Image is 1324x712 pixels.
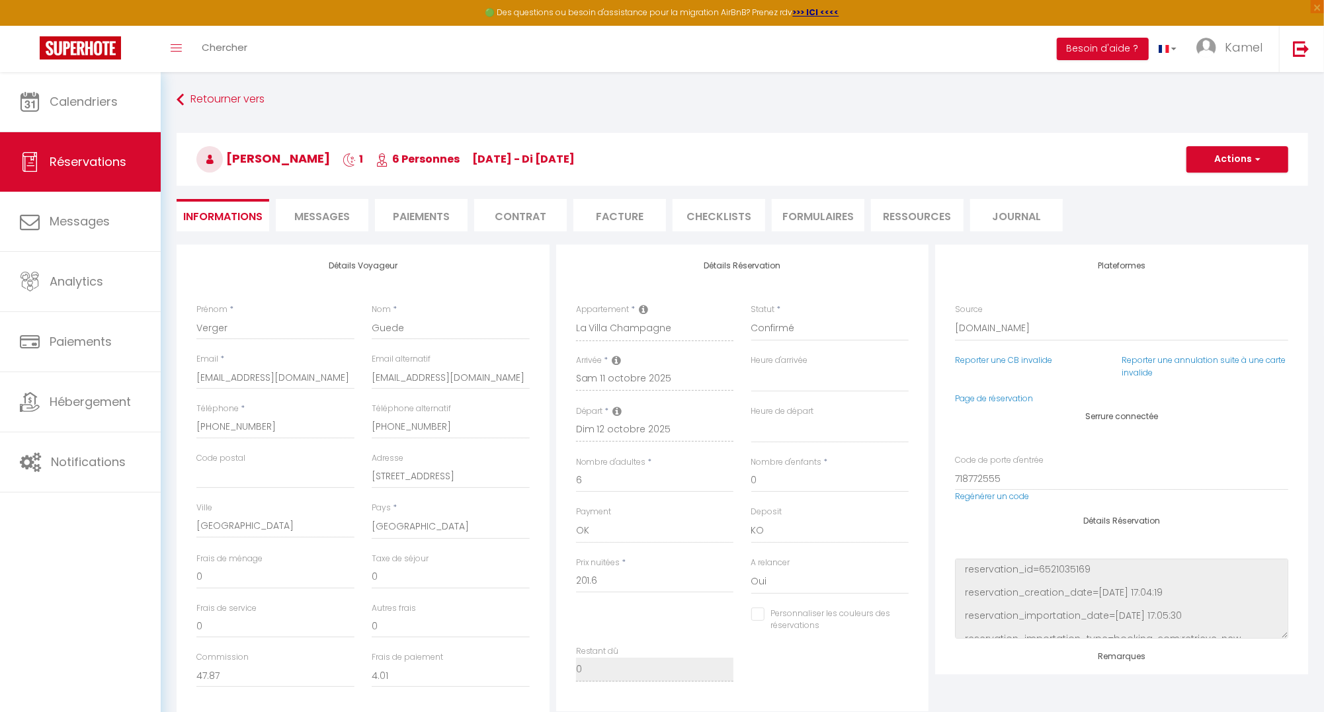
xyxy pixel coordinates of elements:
[955,491,1029,502] a: Regénérer un code
[751,506,782,518] label: Deposit
[576,354,602,367] label: Arrivée
[50,153,126,170] span: Réservations
[50,333,112,350] span: Paiements
[202,40,247,54] span: Chercher
[375,199,468,231] li: Paiements
[955,303,983,316] label: Source
[751,405,814,418] label: Heure de départ
[50,93,118,110] span: Calendriers
[576,557,620,569] label: Prix nuitées
[576,506,612,518] label: Payment
[1186,146,1288,173] button: Actions
[51,454,126,470] span: Notifications
[576,303,630,316] label: Appartement
[372,452,403,465] label: Adresse
[871,199,964,231] li: Ressources
[1225,39,1262,56] span: Kamel
[751,557,790,569] label: A relancer
[196,150,330,167] span: [PERSON_NAME]
[772,199,864,231] li: FORMULAIRES
[970,199,1063,231] li: Journal
[40,36,121,59] img: Super Booking
[955,454,1044,467] label: Code de porte d'entrée
[50,393,131,410] span: Hébergement
[50,273,103,290] span: Analytics
[177,88,1308,112] a: Retourner vers
[50,213,110,229] span: Messages
[576,645,619,658] label: Restant dû
[196,651,249,664] label: Commission
[751,303,775,316] label: Statut
[1122,354,1286,378] a: Reporter une annulation suite à une carte invalide
[372,303,391,316] label: Nom
[472,151,575,167] span: [DATE] - di [DATE]
[1057,38,1149,60] button: Besoin d'aide ?
[196,261,530,270] h4: Détails Voyageur
[196,553,263,565] label: Frais de ménage
[196,502,212,514] label: Ville
[1186,26,1279,72] a: ... Kamel
[576,261,909,270] h4: Détails Réservation
[372,651,443,664] label: Frais de paiement
[955,412,1288,421] h4: Serrure connectée
[372,602,416,615] label: Autres frais
[793,7,839,18] a: >>> ICI <<<<
[294,209,350,224] span: Messages
[196,353,218,366] label: Email
[955,393,1033,404] a: Page de réservation
[955,261,1288,270] h4: Plateformes
[1293,40,1309,57] img: logout
[196,403,239,415] label: Téléphone
[474,199,567,231] li: Contrat
[573,199,666,231] li: Facture
[751,354,808,367] label: Heure d'arrivée
[576,456,646,469] label: Nombre d'adultes
[955,354,1052,366] a: Reporter une CB invalide
[196,303,228,316] label: Prénom
[1196,38,1216,58] img: ...
[343,151,363,167] span: 1
[673,199,765,231] li: CHECKLISTS
[177,199,269,231] li: Informations
[751,456,822,469] label: Nombre d'enfants
[955,652,1288,661] h4: Remarques
[372,353,431,366] label: Email alternatif
[372,403,451,415] label: Téléphone alternatif
[576,405,603,418] label: Départ
[192,26,257,72] a: Chercher
[376,151,460,167] span: 6 Personnes
[372,553,429,565] label: Taxe de séjour
[372,502,391,514] label: Pays
[955,516,1288,526] h4: Détails Réservation
[196,602,257,615] label: Frais de service
[196,452,245,465] label: Code postal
